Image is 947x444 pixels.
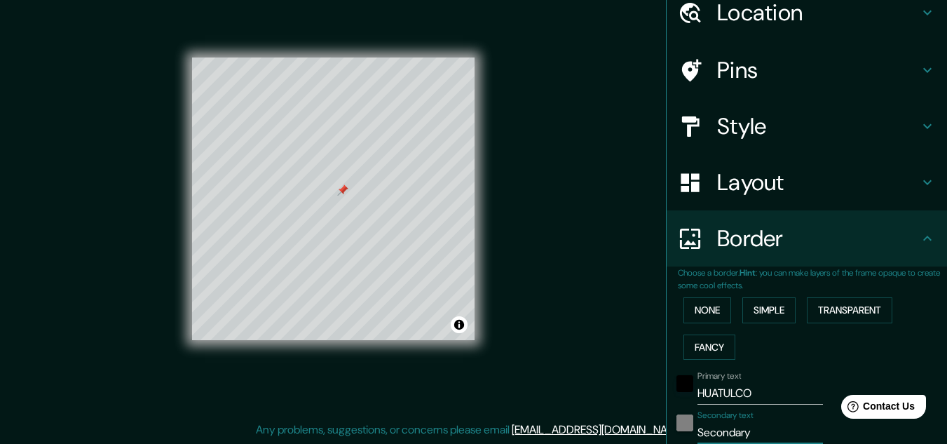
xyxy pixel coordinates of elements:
[667,98,947,154] div: Style
[678,267,947,292] p: Choose a border. : you can make layers of the frame opaque to create some cool effects.
[717,112,919,140] h4: Style
[717,56,919,84] h4: Pins
[667,42,947,98] div: Pins
[451,316,468,333] button: Toggle attribution
[697,410,754,422] label: Secondary text
[807,297,892,323] button: Transparent
[683,335,735,361] button: Fancy
[717,224,919,253] h4: Border
[667,154,947,210] div: Layout
[742,297,796,323] button: Simple
[512,422,685,437] a: [EMAIL_ADDRESS][DOMAIN_NAME]
[676,415,693,431] button: black
[697,370,741,382] label: Primary text
[256,422,687,438] p: Any problems, suggestions, or concerns please email .
[740,267,756,278] b: Hint
[717,168,919,196] h4: Layout
[683,297,731,323] button: None
[676,375,693,392] button: black
[822,389,932,429] iframe: Help widget launcher
[667,210,947,267] div: Border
